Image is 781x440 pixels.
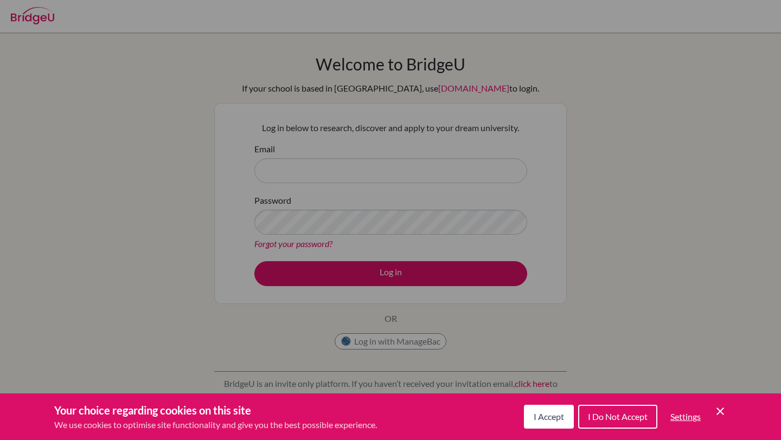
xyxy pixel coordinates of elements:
button: I Do Not Accept [578,405,657,429]
span: I Accept [534,411,564,422]
button: Save and close [714,405,727,418]
h3: Your choice regarding cookies on this site [54,402,377,418]
p: We use cookies to optimise site functionality and give you the best possible experience. [54,418,377,431]
span: I Do Not Accept [588,411,648,422]
span: Settings [670,411,701,422]
button: I Accept [524,405,574,429]
button: Settings [662,406,709,428]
